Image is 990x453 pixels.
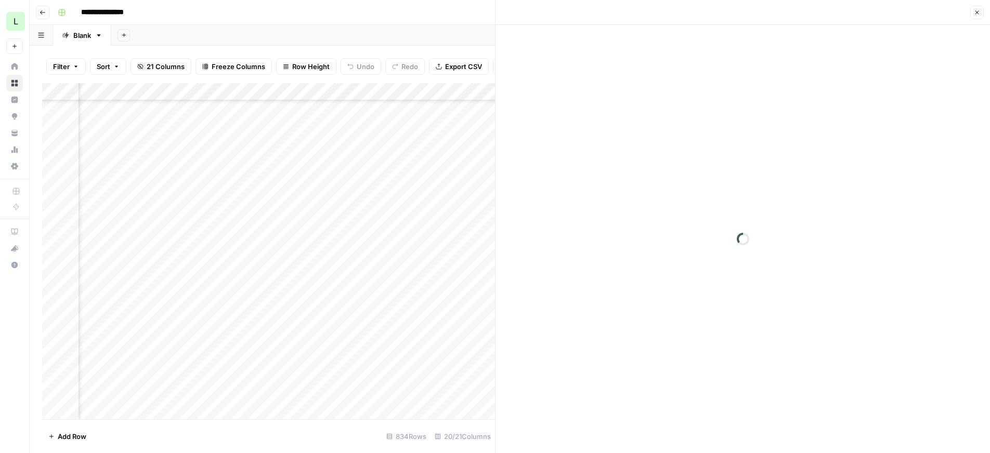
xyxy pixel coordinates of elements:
[53,61,70,72] span: Filter
[7,241,22,256] div: What's new?
[6,91,23,108] a: Insights
[14,15,18,28] span: L
[97,61,110,72] span: Sort
[382,428,431,445] div: 834 Rows
[90,58,126,75] button: Sort
[53,25,111,46] a: Blank
[401,61,418,72] span: Redo
[6,8,23,34] button: Workspace: Lob
[42,428,93,445] button: Add Row
[6,125,23,141] a: Your Data
[357,61,374,72] span: Undo
[445,61,482,72] span: Export CSV
[196,58,272,75] button: Freeze Columns
[6,223,23,240] a: AirOps Academy
[431,428,495,445] div: 20/21 Columns
[212,61,265,72] span: Freeze Columns
[46,58,86,75] button: Filter
[58,431,86,442] span: Add Row
[341,58,381,75] button: Undo
[6,75,23,91] a: Browse
[73,30,91,41] div: Blank
[131,58,191,75] button: 21 Columns
[385,58,425,75] button: Redo
[6,108,23,125] a: Opportunities
[6,141,23,158] a: Usage
[6,240,23,257] button: What's new?
[6,257,23,273] button: Help + Support
[429,58,489,75] button: Export CSV
[276,58,336,75] button: Row Height
[147,61,185,72] span: 21 Columns
[6,58,23,75] a: Home
[292,61,330,72] span: Row Height
[6,158,23,175] a: Settings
